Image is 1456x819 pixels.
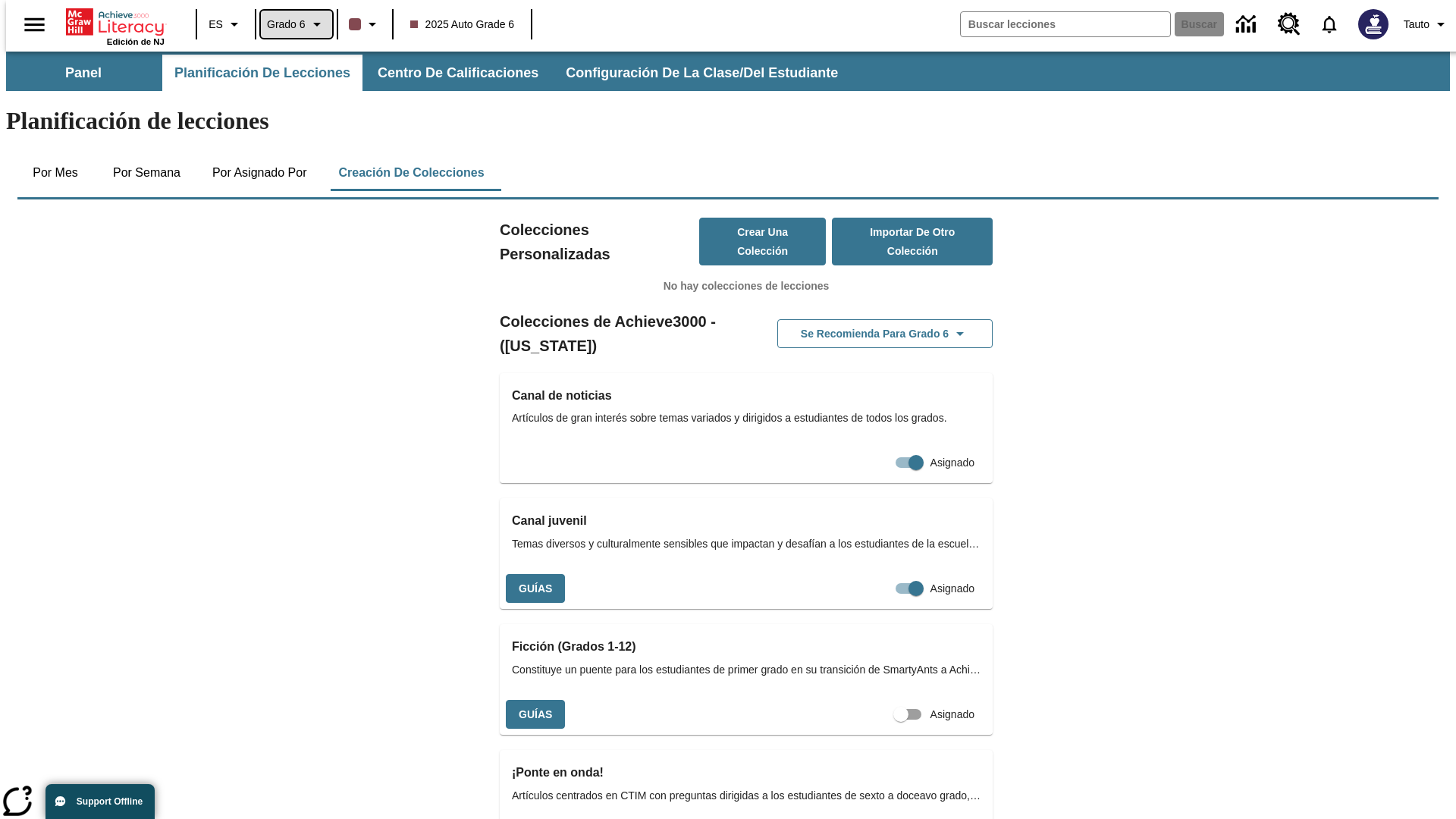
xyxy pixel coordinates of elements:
[267,17,306,33] span: Grado 6
[930,581,974,597] span: Asignado
[6,55,852,91] div: Subbarra de navegación
[107,37,165,46] span: Edición de NJ
[832,218,993,265] button: Importar de otro Colección
[66,5,165,46] div: Portada
[8,55,159,91] button: Panel
[326,155,496,191] button: Creación de colecciones
[506,574,565,604] button: Guías
[1398,11,1456,38] button: Perfil/Configuración
[343,11,388,38] button: El color de la clase es café oscuro. Cambiar el color de la clase.
[77,796,143,807] span: Support Offline
[930,707,974,723] span: Asignado
[512,788,981,804] span: Artículos centrados en CTIM con preguntas dirigidas a los estudiantes de sexto a doceavo grado, q...
[12,2,57,47] button: Abrir el menú lateral
[512,636,981,657] h3: Ficción (Grados 1-12)
[1404,17,1429,33] span: Tauto
[101,155,193,191] button: Por semana
[410,17,515,33] span: 2025 Auto Grade 6
[512,410,981,426] span: Artículos de gran interés sobre temas variados y dirigidos a estudiantes de todos los grados.
[174,64,350,82] span: Planificación de lecciones
[1269,4,1310,45] a: Centro de recursos, Se abrirá en una pestaña nueva.
[1358,9,1389,39] img: Avatar
[1227,4,1269,45] a: Centro de información
[17,155,93,191] button: Por mes
[566,64,838,82] span: Configuración de la clase/del estudiante
[66,7,165,37] a: Portada
[200,155,319,191] button: Por asignado por
[1310,5,1349,44] a: Notificaciones
[500,218,699,266] h2: Colecciones Personalizadas
[209,17,223,33] span: ES
[500,278,993,294] p: No hay colecciones de lecciones
[202,11,250,38] button: Lenguaje: ES, Selecciona un idioma
[506,700,565,730] button: Guías
[512,662,981,678] span: Constituye un puente para los estudiantes de primer grado en su transición de SmartyAnts a Achiev...
[512,536,981,552] span: Temas diversos y culturalmente sensibles que impactan y desafían a los estudiantes de la escuela ...
[65,64,102,82] span: Panel
[777,319,993,349] button: Se recomienda para Grado 6
[162,55,362,91] button: Planificación de lecciones
[378,64,538,82] span: Centro de calificaciones
[1349,5,1398,44] button: Escoja un nuevo avatar
[45,784,155,819] button: Support Offline
[554,55,850,91] button: Configuración de la clase/del estudiante
[961,12,1170,36] input: Buscar campo
[6,107,1450,135] h1: Planificación de lecciones
[6,52,1450,91] div: Subbarra de navegación
[512,385,981,406] h3: Canal de noticias
[930,455,974,471] span: Asignado
[500,309,746,358] h2: Colecciones de Achieve3000 - ([US_STATE])
[512,510,981,532] h3: Canal juvenil
[261,11,332,38] button: Grado: Grado 6, Elige un grado
[699,218,827,265] button: Crear una colección
[512,762,981,783] h3: ¡Ponte en onda!
[366,55,551,91] button: Centro de calificaciones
